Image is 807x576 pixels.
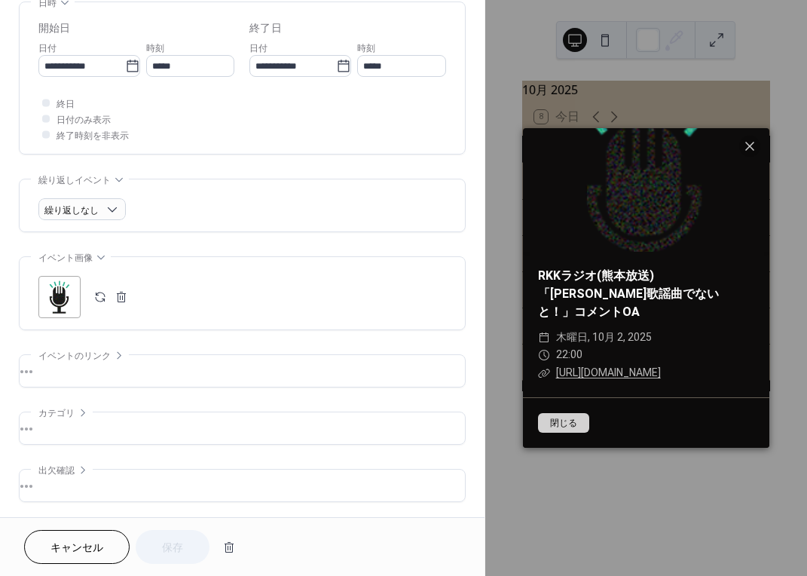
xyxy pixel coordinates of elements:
[38,21,70,37] div: 開始日
[20,412,465,444] div: •••
[357,41,375,57] span: 時刻
[538,346,550,364] div: ​
[556,366,661,378] a: [URL][DOMAIN_NAME]
[556,346,582,364] span: 22:00
[57,97,75,112] span: 終日
[57,128,129,144] span: 終了時刻を非表示
[24,530,130,564] button: キャンセル
[38,348,111,364] span: イベントのリンク
[538,329,550,347] div: ​
[44,202,99,219] span: 繰り返しなし
[146,41,164,57] span: 時刻
[20,355,465,387] div: •••
[38,276,81,318] div: ;
[38,250,93,266] span: イベント画像
[249,21,281,37] div: 終了日
[538,413,589,433] button: 閉じる
[38,173,111,188] span: 繰り返しイベント
[538,268,719,319] a: RKKラジオ(熊本放送) 「[PERSON_NAME]歌謡曲でないと！」コメントOA
[38,41,57,57] span: 日付
[538,364,550,382] div: ​
[50,541,103,556] span: キャンセル
[249,41,267,57] span: 日付
[38,463,75,479] span: 出欠確認
[556,329,652,347] span: 木曜日, 10月 2, 2025
[38,406,75,421] span: カテゴリ
[20,470,465,501] div: •••
[57,112,111,128] span: 日付のみ表示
